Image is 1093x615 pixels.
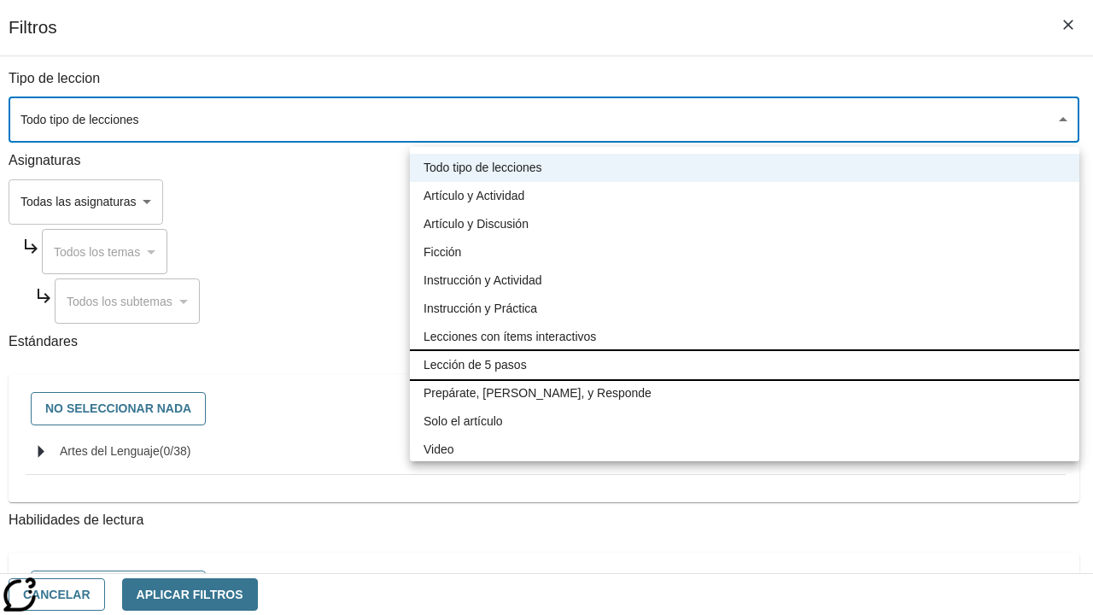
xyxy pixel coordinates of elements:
li: Prepárate, [PERSON_NAME], y Responde [410,379,1079,407]
li: Artículo y Actividad [410,182,1079,210]
ul: Seleccione un tipo de lección [410,147,1079,471]
li: Solo el artículo [410,407,1079,436]
li: Instrucción y Práctica [410,295,1079,323]
li: Lección de 5 pasos [410,351,1079,379]
li: Lecciones con ítems interactivos [410,323,1079,351]
li: Ficción [410,238,1079,266]
li: Instrucción y Actividad [410,266,1079,295]
li: Todo tipo de lecciones [410,154,1079,182]
li: Artículo y Discusión [410,210,1079,238]
li: Video [410,436,1079,464]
